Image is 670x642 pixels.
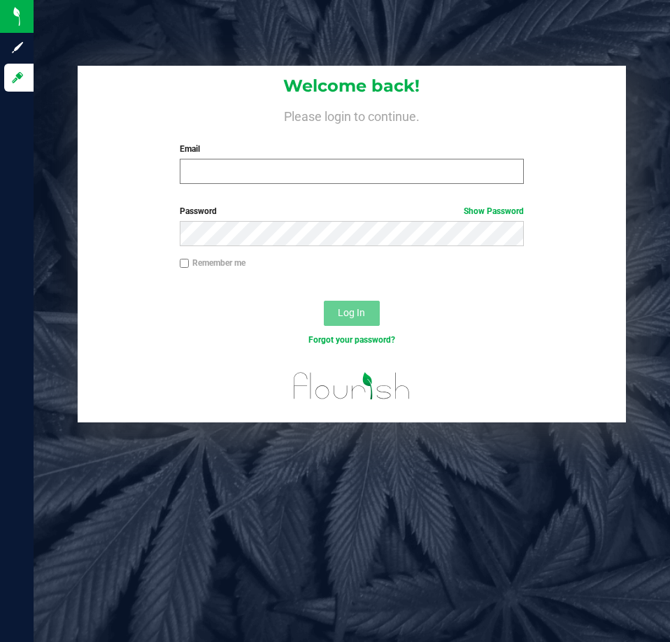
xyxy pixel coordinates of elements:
inline-svg: Sign up [10,41,24,55]
img: flourish_logo.svg [283,361,420,411]
label: Remember me [180,257,245,269]
h4: Please login to continue. [78,106,625,123]
a: Show Password [464,206,524,216]
input: Remember me [180,259,190,269]
h1: Welcome back! [78,77,625,95]
span: Password [180,206,217,216]
inline-svg: Log in [10,71,24,85]
span: Log In [338,307,365,318]
label: Email [180,143,524,155]
button: Log In [324,301,380,326]
a: Forgot your password? [308,335,395,345]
